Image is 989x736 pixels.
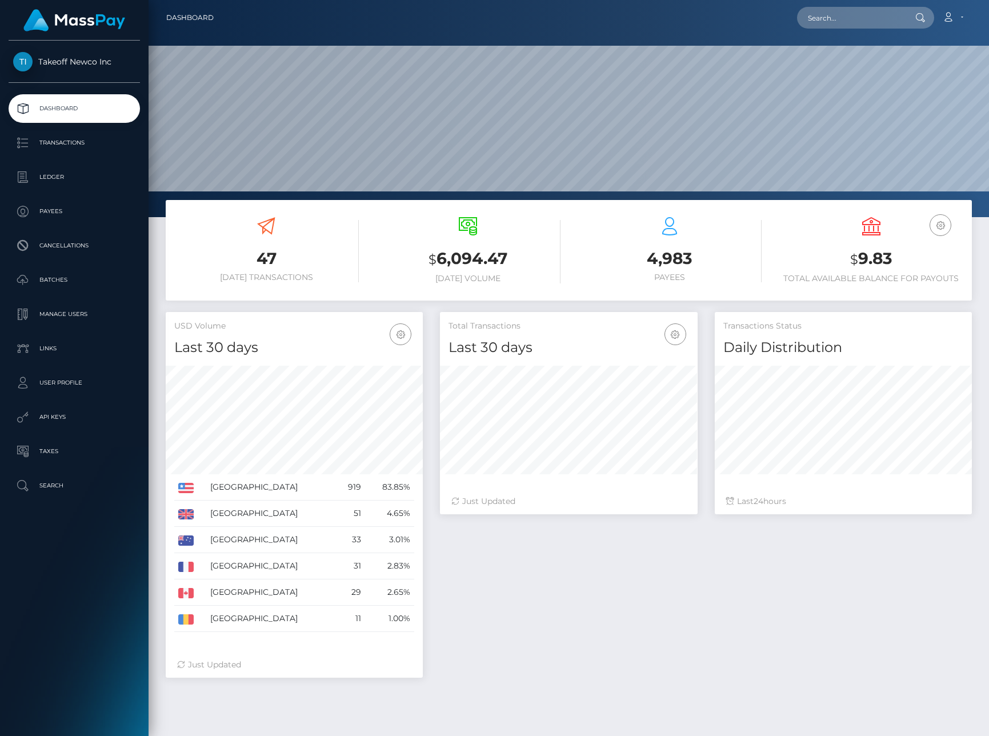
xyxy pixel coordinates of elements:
p: Links [13,340,135,357]
span: Takeoff Newco Inc [9,57,140,67]
td: [GEOGRAPHIC_DATA] [206,606,337,632]
p: API Keys [13,409,135,426]
h6: [DATE] Volume [376,274,560,283]
td: 29 [337,579,365,606]
img: FR.png [178,562,194,572]
td: 4.65% [365,501,414,527]
div: Last hours [726,495,960,507]
small: $ [850,251,858,267]
p: Search [13,477,135,494]
a: Taxes [9,437,140,466]
h5: Total Transactions [449,321,688,332]
a: Dashboard [9,94,140,123]
a: API Keys [9,403,140,431]
p: Payees [13,203,135,220]
p: Manage Users [13,306,135,323]
h4: Last 30 days [174,338,414,358]
h5: USD Volume [174,321,414,332]
td: 1.00% [365,606,414,632]
a: Links [9,334,140,363]
img: Takeoff Newco Inc [13,52,33,71]
td: 11 [337,606,365,632]
h6: [DATE] Transactions [174,273,359,282]
a: Manage Users [9,300,140,329]
h6: Total Available Balance for Payouts [779,274,963,283]
td: 2.65% [365,579,414,606]
h3: 4,983 [578,247,762,270]
p: Transactions [13,134,135,151]
td: 31 [337,553,365,579]
h3: 9.83 [779,247,963,271]
img: GB.png [178,509,194,519]
a: Ledger [9,163,140,191]
input: Search... [797,7,904,29]
a: User Profile [9,369,140,397]
a: Batches [9,266,140,294]
div: Just Updated [451,495,686,507]
td: [GEOGRAPHIC_DATA] [206,501,337,527]
td: 3.01% [365,527,414,553]
a: Payees [9,197,140,226]
td: 2.83% [365,553,414,579]
p: Ledger [13,169,135,186]
a: Search [9,471,140,500]
h4: Last 30 days [449,338,688,358]
div: Just Updated [177,659,411,671]
h5: Transactions Status [723,321,963,332]
td: 83.85% [365,474,414,501]
img: CA.png [178,588,194,598]
h4: Daily Distribution [723,338,963,358]
td: [GEOGRAPHIC_DATA] [206,474,337,501]
td: 919 [337,474,365,501]
p: Taxes [13,443,135,460]
small: $ [429,251,437,267]
img: MassPay Logo [23,9,125,31]
h3: 47 [174,247,359,270]
td: [GEOGRAPHIC_DATA] [206,527,337,553]
p: User Profile [13,374,135,391]
td: [GEOGRAPHIC_DATA] [206,553,337,579]
td: [GEOGRAPHIC_DATA] [206,579,337,606]
a: Cancellations [9,231,140,260]
img: AU.png [178,535,194,546]
img: US.png [178,483,194,493]
p: Batches [13,271,135,289]
p: Cancellations [13,237,135,254]
td: 51 [337,501,365,527]
td: 33 [337,527,365,553]
a: Transactions [9,129,140,157]
p: Dashboard [13,100,135,117]
span: 24 [754,496,763,506]
img: RO.png [178,614,194,625]
a: Dashboard [166,6,214,30]
h6: Payees [578,273,762,282]
h3: 6,094.47 [376,247,560,271]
